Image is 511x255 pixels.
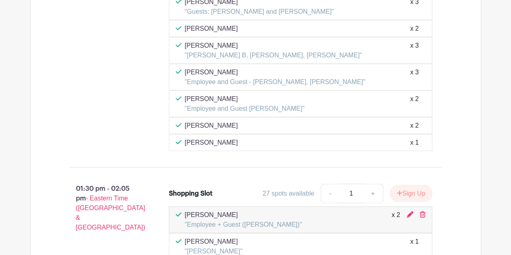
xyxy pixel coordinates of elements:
p: [PERSON_NAME] [185,94,305,104]
p: [PERSON_NAME] [185,237,242,247]
p: "Employee + Guest ([PERSON_NAME])" [185,220,302,230]
div: x 2 [410,121,418,131]
p: [PERSON_NAME] [185,67,365,77]
button: Sign Up [390,185,432,202]
p: 01:30 pm - 02:05 pm [57,181,156,236]
span: - Eastern Time ([GEOGRAPHIC_DATA] & [GEOGRAPHIC_DATA]) [76,195,145,231]
div: 27 spots available [263,189,314,198]
a: - [321,184,339,203]
p: "[PERSON_NAME] B, [PERSON_NAME], [PERSON_NAME]" [185,51,362,60]
p: [PERSON_NAME] [185,210,302,220]
div: Shopping Slot [169,189,212,198]
p: "Guests: [PERSON_NAME] and [PERSON_NAME]" [185,7,334,17]
p: "Employee and Guest [PERSON_NAME]" [185,104,305,114]
div: x 2 [391,210,400,230]
div: x 3 [410,67,418,87]
p: [PERSON_NAME] [185,41,362,51]
p: [PERSON_NAME] [185,121,238,131]
div: x 3 [410,41,418,60]
div: x 1 [410,138,418,148]
div: x 2 [410,24,418,34]
p: [PERSON_NAME] [185,24,238,34]
p: [PERSON_NAME] [185,138,238,148]
a: + [363,184,383,203]
div: x 2 [410,94,418,114]
p: "Employee and Guest - [PERSON_NAME], [PERSON_NAME]" [185,77,365,87]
